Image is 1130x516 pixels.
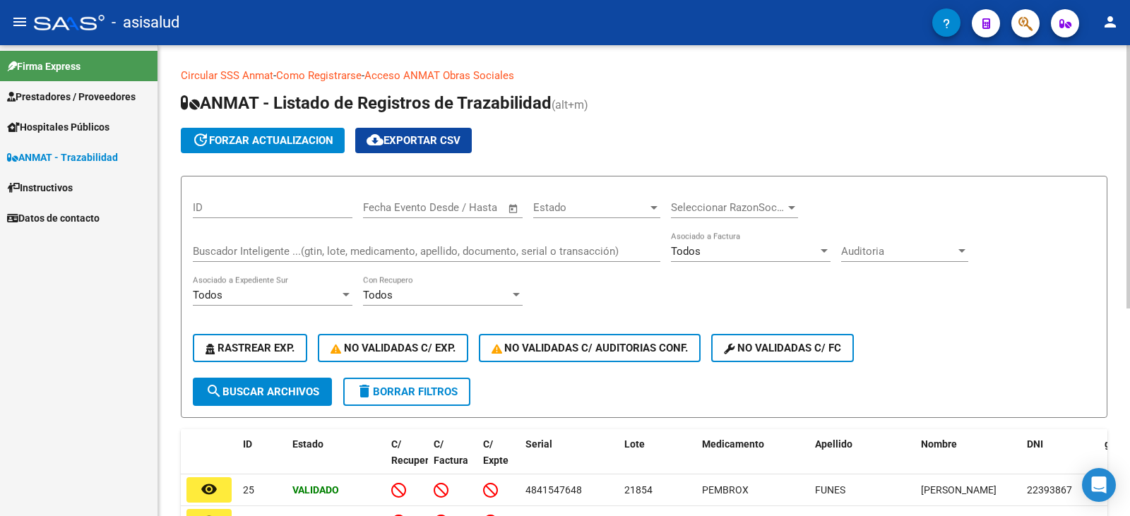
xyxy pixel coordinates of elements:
[292,438,323,450] span: Estado
[356,383,373,400] mat-icon: delete
[702,484,749,496] span: PEMBROX
[331,342,456,354] span: No Validadas c/ Exp.
[363,201,409,214] input: Start date
[514,69,646,82] a: Documentacion trazabilidad
[7,119,109,135] span: Hospitales Públicos
[506,200,522,217] button: Open calendar
[192,131,209,148] mat-icon: update
[533,201,648,214] span: Estado
[237,429,287,491] datatable-header-cell: ID
[7,180,73,196] span: Instructivos
[1027,484,1072,496] span: 22393867
[7,59,81,74] span: Firma Express
[206,383,222,400] mat-icon: search
[1082,468,1116,502] div: Open Intercom Messenger
[356,385,458,398] span: Borrar Filtros
[7,150,118,165] span: ANMAT - Trazabilidad
[11,13,28,30] mat-icon: menu
[206,342,295,354] span: Rastrear Exp.
[483,438,509,466] span: C/ Expte
[287,429,386,491] datatable-header-cell: Estado
[7,210,100,226] span: Datos de contacto
[181,69,273,82] a: Circular SSS Anmat
[671,201,785,214] span: Seleccionar RazonSocial
[711,334,854,362] button: No validadas c/ FC
[7,89,136,104] span: Prestadores / Proveedores
[386,429,428,491] datatable-header-cell: C/ Recupero
[192,134,333,147] span: forzar actualizacion
[112,7,179,38] span: - asisalud
[363,289,393,301] span: Todos
[292,484,339,496] strong: Validado
[1105,438,1122,450] span: gtin
[201,481,218,498] mat-icon: remove_red_eye
[181,93,552,113] span: ANMAT - Listado de Registros de Trazabilidad
[343,378,470,406] button: Borrar Filtros
[815,438,852,450] span: Apellido
[193,289,222,301] span: Todos
[915,429,1021,491] datatable-header-cell: Nombre
[696,429,809,491] datatable-header-cell: Medicamento
[181,68,1107,83] p: - -
[624,484,653,496] span: 21854
[434,438,468,466] span: C/ Factura
[1027,438,1043,450] span: DNI
[619,429,696,491] datatable-header-cell: Lote
[181,128,345,153] button: forzar actualizacion
[243,484,254,496] span: 25
[841,245,956,258] span: Auditoria
[552,98,588,112] span: (alt+m)
[702,438,764,450] span: Medicamento
[193,378,332,406] button: Buscar Archivos
[364,69,514,82] a: Acceso ANMAT Obras Sociales
[477,429,520,491] datatable-header-cell: C/ Expte
[525,484,582,496] span: 4841547648
[492,342,689,354] span: No Validadas c/ Auditorias Conf.
[1021,429,1099,491] datatable-header-cell: DNI
[921,484,997,496] span: [PERSON_NAME]
[206,385,319,398] span: Buscar Archivos
[367,134,460,147] span: Exportar CSV
[809,429,915,491] datatable-header-cell: Apellido
[525,438,552,450] span: Serial
[921,438,957,450] span: Nombre
[355,128,472,153] button: Exportar CSV
[428,429,477,491] datatable-header-cell: C/ Factura
[391,438,434,466] span: C/ Recupero
[422,201,490,214] input: End date
[520,429,619,491] datatable-header-cell: Serial
[1102,13,1119,30] mat-icon: person
[276,69,362,82] a: Como Registrarse
[479,334,701,362] button: No Validadas c/ Auditorias Conf.
[193,334,307,362] button: Rastrear Exp.
[243,438,252,450] span: ID
[318,334,468,362] button: No Validadas c/ Exp.
[671,245,701,258] span: Todos
[724,342,841,354] span: No validadas c/ FC
[367,131,383,148] mat-icon: cloud_download
[815,484,845,496] span: FUNES
[624,438,645,450] span: Lote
